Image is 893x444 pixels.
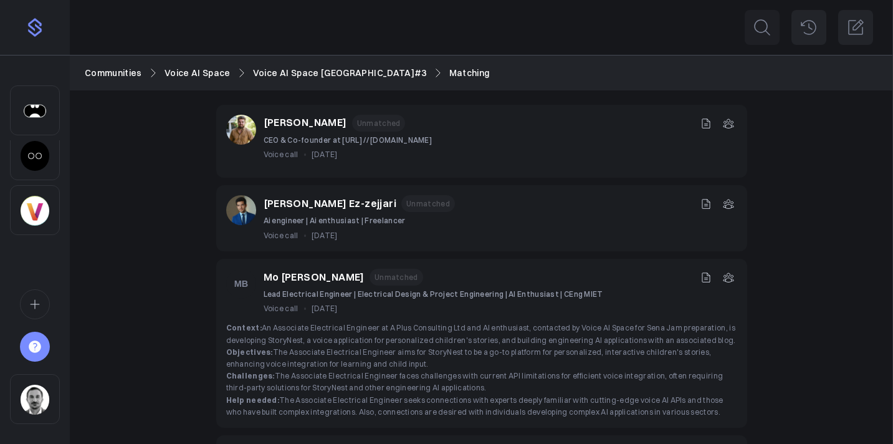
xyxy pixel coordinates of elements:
p: CEO & Co-founder at [URL] // [DOMAIN_NAME] [264,134,432,146]
span: [DATE] [312,229,338,241]
img: purple-logo-18f04229334c5639164ff563510a1dba46e1211543e89c7069427642f6c28bac.png [25,17,45,37]
span: Unmatched [370,269,423,286]
span: Voice call [264,229,298,241]
a: Communities [85,66,142,80]
p: Ai engineer | Ai enthusiast | Freelancer [264,215,455,226]
a: [PERSON_NAME] Ez-zejjari [264,196,397,212]
a: [PERSON_NAME] [264,115,347,131]
strong: Help needed: [226,395,280,405]
img: 9mhdfgk8p09k1q6k3czsv07kq9ew [21,141,49,171]
span: The Associate Electrical Engineer seeks connections with experts deeply familiar with cutting-edg... [226,395,723,417]
img: vivatechnology.com [21,196,49,226]
a: Voice AI Space [165,66,231,80]
span: • [303,302,307,314]
img: h43bkvsr5et7tm34izh0kwce423c [21,96,49,126]
img: MB [226,269,256,299]
strong: Challenges: [226,371,275,380]
img: 283bcf1aace382520968f9800dee7853efc4a0a0.jpg [226,195,256,225]
span: • [303,148,307,160]
strong: Objectives: [226,347,273,357]
p: Lead Electrical Engineer | Electrical Design & Project Engineering | AI Enthusiast | CEng MIET [264,288,603,300]
span: An Associate Electrical Engineer at A Plus Consulting Ltd and AI enthusiast, contacted by Voice A... [226,323,736,344]
span: [DATE] [312,148,338,160]
span: Unmatched [352,115,406,132]
strong: Context: [226,323,262,332]
span: • [303,229,307,241]
nav: Breadcrumb [85,66,878,80]
a: Voice AI Space [GEOGRAPHIC_DATA]#3 [253,66,427,80]
span: The Associate Electrical Engineer aims for StoryNest to be a go-to platform for personalized, int... [226,347,712,369]
span: The Associate Electrical Engineer faces challenges with current API limitations for efficient voi... [226,371,723,392]
span: Unmatched [401,195,455,212]
span: [DATE] [312,302,338,314]
img: 28af0a1e3d4f40531edab4c731fc1aa6b0a27966.jpg [21,385,49,415]
img: 632ca948b03dfaebc57bbfc727b44469cd770681.jpg [226,115,256,145]
a: Mo [PERSON_NAME] [264,269,365,286]
span: Voice call [264,302,298,314]
a: Matching [449,66,490,80]
span: Voice call [264,148,298,160]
